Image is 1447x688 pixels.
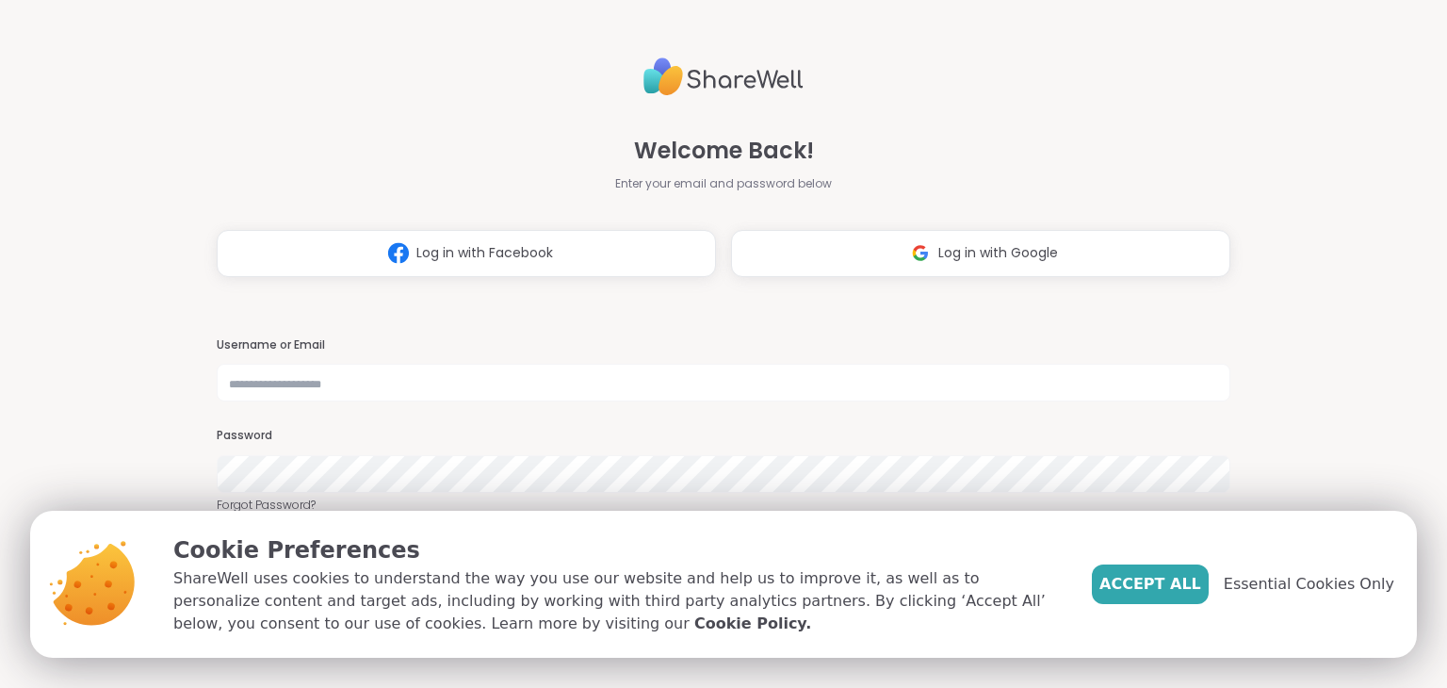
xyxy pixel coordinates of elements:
[416,243,553,263] span: Log in with Facebook
[643,50,804,104] img: ShareWell Logo
[217,497,1229,514] a: Forgot Password?
[1224,573,1394,596] span: Essential Cookies Only
[902,236,938,270] img: ShareWell Logomark
[1099,573,1201,596] span: Accept All
[217,230,716,277] button: Log in with Facebook
[173,567,1062,635] p: ShareWell uses cookies to understand the way you use our website and help us to improve it, as we...
[938,243,1058,263] span: Log in with Google
[731,230,1230,277] button: Log in with Google
[217,428,1229,444] h3: Password
[634,134,814,168] span: Welcome Back!
[217,337,1229,353] h3: Username or Email
[694,613,811,635] a: Cookie Policy.
[381,236,416,270] img: ShareWell Logomark
[173,533,1062,567] p: Cookie Preferences
[615,175,832,192] span: Enter your email and password below
[1092,565,1209,604] button: Accept All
